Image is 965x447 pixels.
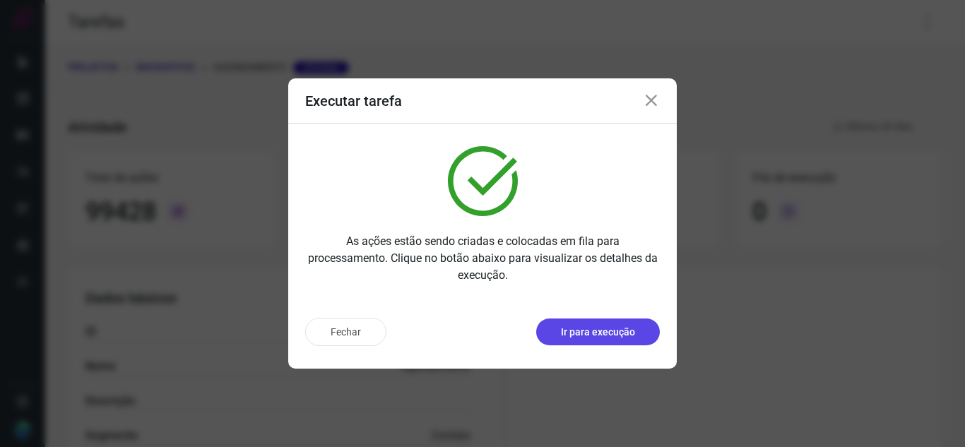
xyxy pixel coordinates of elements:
button: Ir para execução [536,318,660,345]
img: verified.svg [448,146,518,216]
h3: Executar tarefa [305,93,402,109]
p: Ir para execução [561,325,635,340]
p: As ações estão sendo criadas e colocadas em fila para processamento. Clique no botão abaixo para ... [305,233,660,284]
button: Fechar [305,318,386,346]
